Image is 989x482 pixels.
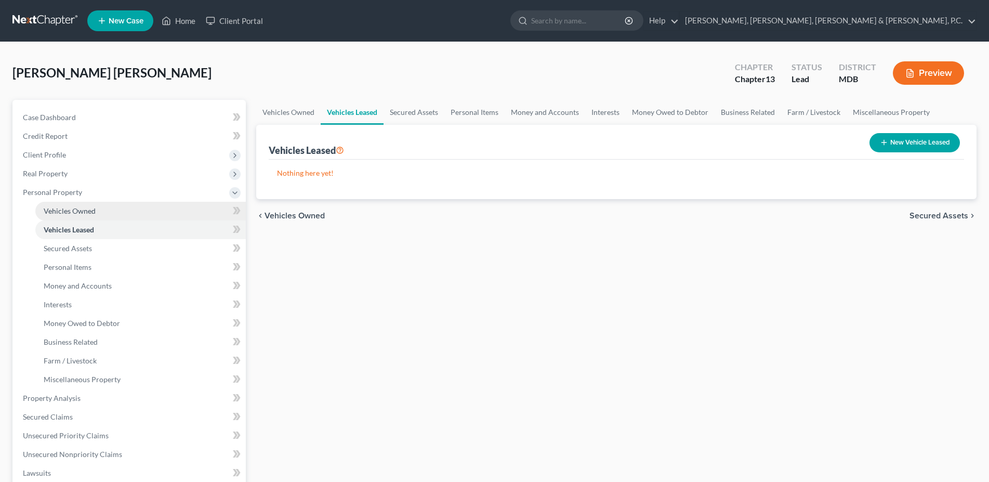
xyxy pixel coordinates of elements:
button: chevron_left Vehicles Owned [256,212,325,220]
span: Case Dashboard [23,113,76,122]
span: Real Property [23,169,68,178]
a: Miscellaneous Property [847,100,936,125]
span: Credit Report [23,132,68,140]
span: Vehicles Leased [44,225,94,234]
a: Help [644,11,679,30]
a: Money Owed to Debtor [35,314,246,333]
a: Unsecured Priority Claims [15,426,246,445]
span: Unsecured Nonpriority Claims [23,450,122,459]
a: Money and Accounts [505,100,585,125]
button: Preview [893,61,964,85]
a: Interests [35,295,246,314]
div: Chapter [735,61,775,73]
a: Vehicles Leased [35,220,246,239]
span: Personal Items [44,263,91,271]
div: Vehicles Leased [269,144,344,157]
span: Farm / Livestock [44,356,97,365]
a: Secured Claims [15,408,246,426]
a: Credit Report [15,127,246,146]
a: Secured Assets [384,100,444,125]
a: Farm / Livestock [781,100,847,125]
span: Secured Assets [909,212,968,220]
span: Vehicles Owned [44,206,96,215]
span: [PERSON_NAME] [PERSON_NAME] [12,65,212,80]
div: District [839,61,876,73]
a: Vehicles Owned [256,100,321,125]
a: Personal Items [444,100,505,125]
a: Home [156,11,201,30]
span: Money Owed to Debtor [44,319,120,328]
span: Business Related [44,337,98,346]
button: New Vehicle Leased [869,133,960,152]
a: [PERSON_NAME], [PERSON_NAME], [PERSON_NAME] & [PERSON_NAME], P.C. [680,11,976,30]
a: Business Related [715,100,781,125]
span: Property Analysis [23,394,81,402]
a: Vehicles Owned [35,202,246,220]
div: Chapter [735,73,775,85]
input: Search by name... [531,11,626,30]
span: Money and Accounts [44,281,112,290]
a: Money Owed to Debtor [626,100,715,125]
i: chevron_right [968,212,977,220]
div: Status [792,61,822,73]
div: Lead [792,73,822,85]
a: Farm / Livestock [35,351,246,370]
span: Interests [44,300,72,309]
span: Secured Claims [23,412,73,421]
a: Unsecured Nonpriority Claims [15,445,246,464]
span: Unsecured Priority Claims [23,431,109,440]
button: Secured Assets chevron_right [909,212,977,220]
span: Lawsuits [23,468,51,477]
a: Secured Assets [35,239,246,258]
span: Client Profile [23,150,66,159]
a: Personal Items [35,258,246,277]
span: Secured Assets [44,244,92,253]
a: Property Analysis [15,389,246,408]
a: Client Portal [201,11,268,30]
span: 13 [766,74,775,84]
a: Case Dashboard [15,108,246,127]
a: Miscellaneous Property [35,370,246,389]
p: Nothing here yet! [277,168,956,178]
div: MDB [839,73,876,85]
a: Business Related [35,333,246,351]
span: Miscellaneous Property [44,375,121,384]
span: Personal Property [23,188,82,197]
a: Vehicles Leased [321,100,384,125]
span: Vehicles Owned [265,212,325,220]
a: Interests [585,100,626,125]
i: chevron_left [256,212,265,220]
a: Money and Accounts [35,277,246,295]
span: New Case [109,17,143,25]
